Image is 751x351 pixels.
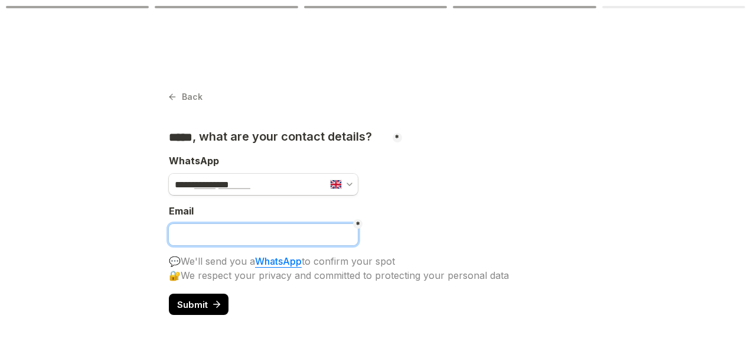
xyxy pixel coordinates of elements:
[255,255,302,268] a: WhatsApp
[169,155,219,167] span: WhatsApp
[181,269,509,281] span: We respect your privacy and committed to protecting your personal data
[177,300,208,309] span: Submit
[169,268,582,282] div: 🔐
[169,174,358,195] input: , what are your contact details?
[331,180,341,188] img: GB flag
[169,89,203,105] button: Back
[182,93,203,101] span: Back
[169,255,181,267] span: 💬
[302,255,395,267] span: to confirm your spot
[169,294,228,315] button: Submit
[169,224,358,245] input: Untitled email field
[181,255,255,267] span: We'll send you a
[169,205,194,217] span: Email
[169,129,375,145] h3: , what are your contact details?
